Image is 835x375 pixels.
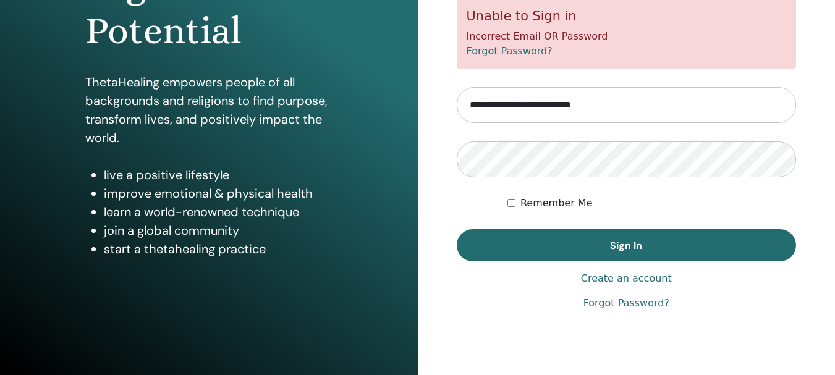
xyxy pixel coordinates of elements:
[104,166,333,184] li: live a positive lifestyle
[467,9,787,24] h5: Unable to Sign in
[520,196,593,211] label: Remember Me
[507,196,796,211] div: Keep me authenticated indefinitely or until I manually logout
[610,239,642,252] span: Sign In
[85,73,333,147] p: ThetaHealing empowers people of all backgrounds and religions to find purpose, transform lives, a...
[104,221,333,240] li: join a global community
[581,271,672,286] a: Create an account
[104,240,333,258] li: start a thetahealing practice
[104,203,333,221] li: learn a world-renowned technique
[104,184,333,203] li: improve emotional & physical health
[467,45,553,57] a: Forgot Password?
[457,229,797,261] button: Sign In
[583,296,669,311] a: Forgot Password?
